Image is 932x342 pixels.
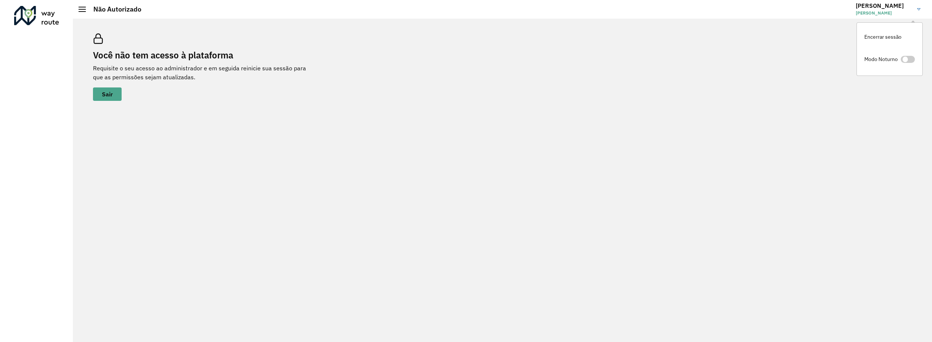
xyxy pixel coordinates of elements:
h3: [PERSON_NAME] [856,2,912,9]
h2: Você não tem acesso à plataforma [93,50,316,61]
a: Encerrar sessão [857,26,922,48]
p: Requisite o seu acesso ao administrador e em seguida reinicie sua sessão para que as permissões s... [93,64,316,81]
h2: Não Autorizado [86,5,141,13]
span: [PERSON_NAME] [856,10,912,16]
span: Modo Noturno [864,55,898,63]
span: Sair [102,91,113,97]
button: button [93,87,122,101]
